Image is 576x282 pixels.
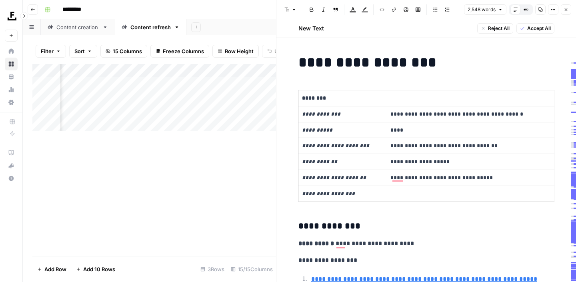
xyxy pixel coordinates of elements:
button: Freeze Columns [150,45,209,58]
button: Add 10 Rows [71,263,120,276]
div: What's new? [5,160,17,172]
a: Usage [5,83,18,96]
span: Row Height [225,47,254,55]
a: Content creation [41,19,115,35]
button: 2,548 words [464,4,506,15]
a: AirOps Academy [5,146,18,159]
div: Content creation [56,23,99,31]
span: Accept All [527,25,551,32]
span: Freeze Columns [163,47,204,55]
a: Your Data [5,70,18,83]
a: Settings [5,96,18,109]
button: Reject All [477,23,513,34]
span: Add Row [44,265,66,273]
button: 15 Columns [100,45,147,58]
div: Content refresh [130,23,171,31]
button: Sort [69,45,97,58]
div: 15/15 Columns [228,263,276,276]
button: Workspace: Foundation Inc. [5,6,18,26]
a: Home [5,45,18,58]
button: Add Row [32,263,71,276]
a: Browse [5,58,18,70]
div: 3 Rows [197,263,228,276]
button: Help + Support [5,172,18,185]
span: 15 Columns [113,47,142,55]
button: Filter [36,45,66,58]
span: Reject All [488,25,510,32]
span: Sort [74,47,85,55]
h2: New Text [298,24,324,32]
button: Accept All [516,23,554,34]
a: Content refresh [115,19,186,35]
button: What's new? [5,159,18,172]
span: Add 10 Rows [83,265,115,273]
span: Filter [41,47,54,55]
button: Undo [262,45,293,58]
img: Foundation Inc. Logo [5,9,19,24]
button: Row Height [212,45,259,58]
span: 2,548 words [468,6,496,13]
